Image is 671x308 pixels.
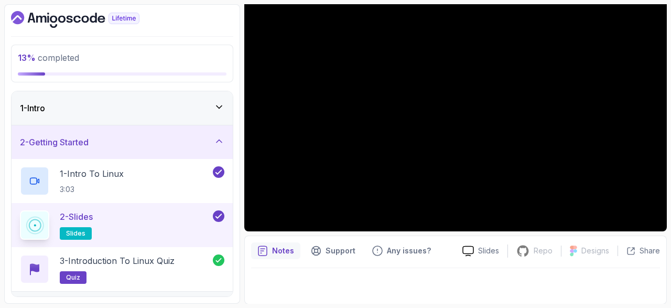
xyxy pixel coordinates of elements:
h3: 1 - Intro [20,102,45,114]
p: Notes [272,246,294,256]
p: 2 - Slides [60,210,93,223]
button: Support button [305,242,362,259]
p: 1 - Intro To Linux [60,167,124,180]
h3: 2 - Getting Started [20,136,89,148]
p: Repo [534,246,553,256]
button: 2-Slidesslides [20,210,224,240]
button: 1-Intro [12,91,233,125]
p: Slides [478,246,499,256]
p: Designs [581,246,609,256]
button: notes button [251,242,300,259]
a: Slides [454,246,507,257]
p: Any issues? [387,246,431,256]
span: slides [66,229,85,238]
p: Share [640,246,660,256]
a: Dashboard [11,11,164,28]
p: 3 - Introduction to Linux Quiz [60,254,175,267]
span: quiz [66,273,80,282]
span: completed [18,52,79,63]
p: 3:03 [60,184,124,195]
button: Feedback button [366,242,437,259]
span: 13 % [18,52,36,63]
p: Support [326,246,355,256]
button: 3-Introduction to Linux Quizquiz [20,254,224,284]
button: 1-Intro To Linux3:03 [20,166,224,196]
button: 2-Getting Started [12,125,233,159]
button: Share [618,246,660,256]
